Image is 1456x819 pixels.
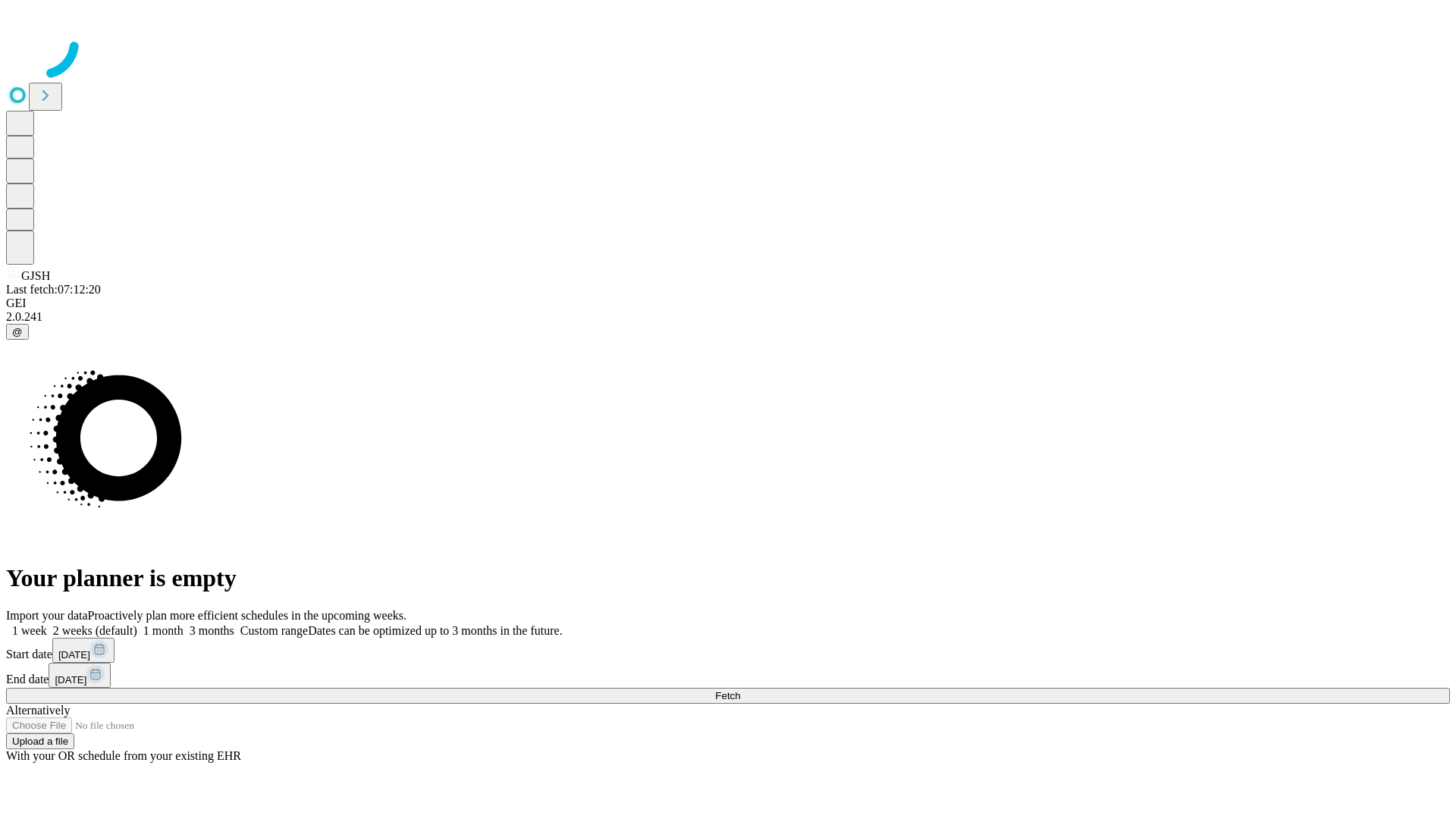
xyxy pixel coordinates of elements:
[6,749,241,762] span: With your OR schedule from your existing EHR
[58,649,90,661] span: [DATE]
[6,704,70,717] span: Alternatively
[12,624,47,637] span: 1 week
[49,663,111,688] button: [DATE]
[12,326,23,337] span: @
[240,624,308,637] span: Custom range
[21,269,50,282] span: GJSH
[88,609,406,622] span: Proactively plan more efficient schedules in the upcoming weeks.
[6,609,88,622] span: Import your data
[6,283,101,296] span: Last fetch: 07:12:20
[55,674,86,686] span: [DATE]
[308,624,562,637] span: Dates can be optimized up to 3 months in the future.
[715,690,740,701] span: Fetch
[6,638,1450,663] div: Start date
[6,663,1450,688] div: End date
[143,624,184,637] span: 1 month
[53,624,137,637] span: 2 weeks (default)
[6,688,1450,704] button: Fetch
[6,297,1450,310] div: GEI
[6,310,1450,324] div: 2.0.241
[6,564,1450,592] h1: Your planner is empty
[190,624,234,637] span: 3 months
[52,638,115,663] button: [DATE]
[6,324,29,340] button: @
[6,733,74,749] button: Upload a file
